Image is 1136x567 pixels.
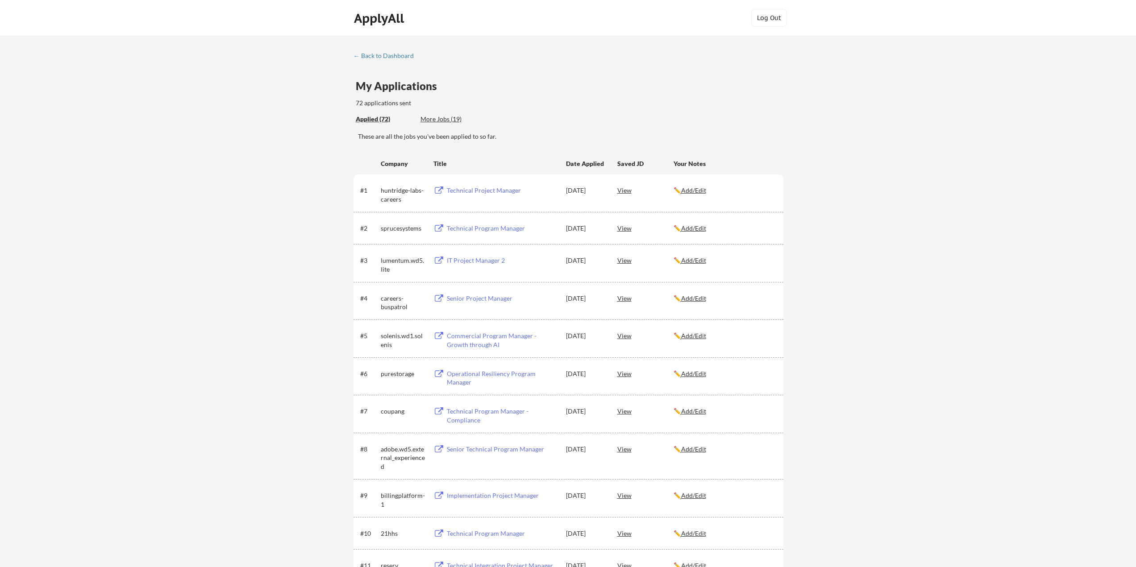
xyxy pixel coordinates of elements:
div: #4 [360,294,378,303]
u: Add/Edit [681,370,706,377]
div: #9 [360,491,378,500]
div: These are all the jobs you've been applied to so far. [356,115,414,124]
div: careers-buspatrol [381,294,425,311]
div: ✏️ [674,529,775,538]
u: Add/Edit [681,492,706,499]
div: [DATE] [566,491,605,500]
div: ✏️ [674,445,775,454]
div: huntridge-labs-careers [381,186,425,203]
div: View [617,182,674,198]
div: [DATE] [566,407,605,416]
div: View [617,525,674,541]
div: 72 applications sent [356,99,528,108]
div: Your Notes [674,159,775,168]
div: #2 [360,224,378,233]
u: Add/Edit [681,186,706,194]
div: View [617,290,674,306]
div: View [617,365,674,381]
div: [DATE] [566,529,605,538]
div: ✏️ [674,491,775,500]
div: [DATE] [566,224,605,233]
div: Date Applied [566,159,605,168]
div: View [617,327,674,344]
div: #1 [360,186,378,195]
a: ← Back to Dashboard [354,52,420,61]
div: #6 [360,369,378,378]
div: ✏️ [674,256,775,265]
div: #8 [360,445,378,454]
div: [DATE] [566,256,605,265]
u: Add/Edit [681,332,706,339]
u: Add/Edit [681,224,706,232]
div: coupang [381,407,425,416]
div: solenis.wd1.solenis [381,331,425,349]
div: ✏️ [674,369,775,378]
div: billingplatform-1 [381,491,425,509]
div: Senior Project Manager [447,294,558,303]
div: [DATE] [566,294,605,303]
div: sprucesystems [381,224,425,233]
div: ✏️ [674,331,775,340]
div: purestorage [381,369,425,378]
div: #10 [360,529,378,538]
div: ← Back to Dashboard [354,53,420,59]
div: [DATE] [566,331,605,340]
div: ✏️ [674,407,775,416]
div: My Applications [356,81,444,91]
button: Log Out [751,9,787,27]
div: [DATE] [566,369,605,378]
div: Applied (72) [356,115,414,124]
div: Technical Project Manager [447,186,558,195]
div: Technical Program Manager - Compliance [447,407,558,424]
div: #3 [360,256,378,265]
div: Senior Technical Program Manager [447,445,558,454]
div: Implementation Project Manager [447,491,558,500]
div: Commercial Program Manager - Growth through AI [447,331,558,349]
u: Add/Edit [681,407,706,415]
div: Technical Program Manager [447,529,558,538]
div: adobe.wd5.external_experienced [381,445,425,471]
u: Add/Edit [681,445,706,453]
u: Add/Edit [681,530,706,537]
div: Company [381,159,425,168]
div: View [617,403,674,419]
div: Title [433,159,558,168]
div: ✏️ [674,186,775,195]
div: Operational Resiliency Program Manager [447,369,558,387]
div: ✏️ [674,294,775,303]
div: View [617,220,674,236]
div: These are job applications we think you'd be a good fit for, but couldn't apply you to automatica... [420,115,486,124]
div: #5 [360,331,378,340]
u: Add/Edit [681,257,706,264]
div: View [617,487,674,503]
div: IT Project Manager 2 [447,256,558,265]
div: 21hhs [381,529,425,538]
div: [DATE] [566,186,605,195]
div: Saved JD [617,155,674,171]
div: These are all the jobs you've been applied to so far. [358,132,783,141]
div: ApplyAll [354,11,407,26]
div: ✏️ [674,224,775,233]
div: #7 [360,407,378,416]
div: More Jobs (19) [420,115,486,124]
div: Technical Program Manager [447,224,558,233]
div: lumentum.wd5.lite [381,256,425,273]
div: View [617,252,674,268]
div: [DATE] [566,445,605,454]
div: View [617,441,674,457]
u: Add/Edit [681,294,706,302]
